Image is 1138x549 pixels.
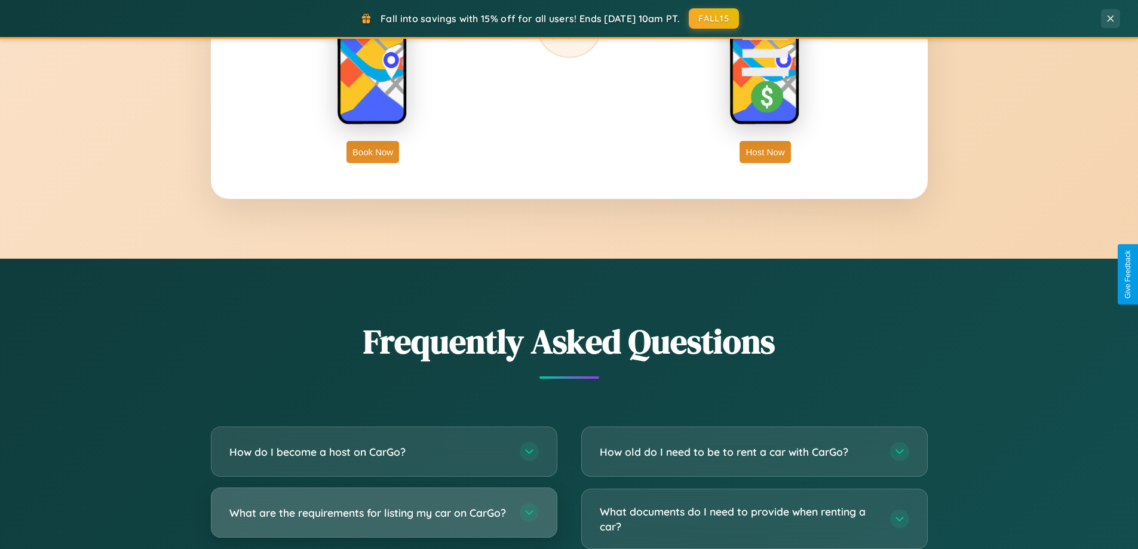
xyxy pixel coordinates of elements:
button: FALL15 [689,8,739,29]
h3: What are the requirements for listing my car on CarGo? [229,505,508,520]
h2: Frequently Asked Questions [211,318,928,364]
h3: How old do I need to be to rent a car with CarGo? [600,444,878,459]
h3: How do I become a host on CarGo? [229,444,508,459]
span: Fall into savings with 15% off for all users! Ends [DATE] 10am PT. [381,13,680,24]
button: Host Now [740,141,790,163]
h3: What documents do I need to provide when renting a car? [600,504,878,533]
button: Book Now [346,141,399,163]
div: Give Feedback [1124,250,1132,299]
